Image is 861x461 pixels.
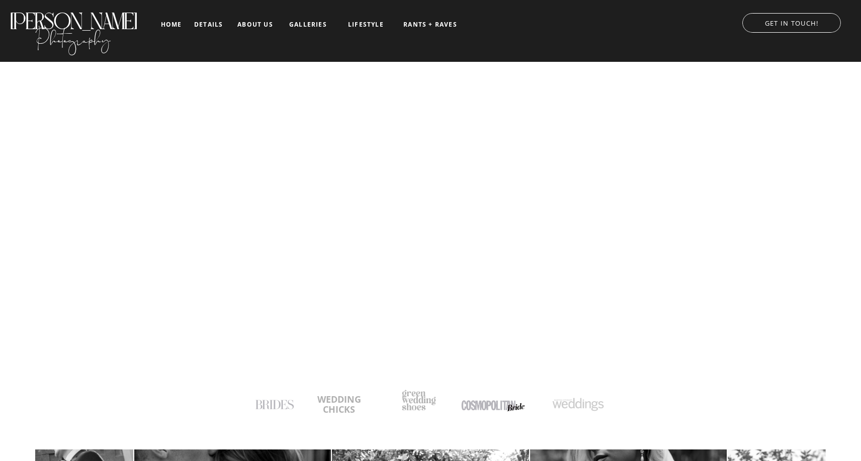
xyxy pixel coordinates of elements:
a: galleries [287,21,329,28]
b: WEDDING CHICKS [317,393,361,415]
a: [PERSON_NAME] [9,8,138,25]
a: RANTS + RAVES [402,21,458,28]
a: Photography [9,20,138,53]
a: details [194,21,223,27]
h2: TELLING YOUR LOVE STORY [157,233,704,260]
a: LIFESTYLE [340,21,391,28]
h3: DOCUMENTARY-STYLE PHOTOGRAPHY WITH A TOUCH OF EDITORIAL FLAIR [288,286,573,296]
a: GET IN TOUCH! [732,17,851,27]
a: home [159,21,183,28]
h1: Austin Wedding Photographer [337,223,471,233]
a: about us [234,21,276,28]
h2: & Worldwide [464,223,525,233]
